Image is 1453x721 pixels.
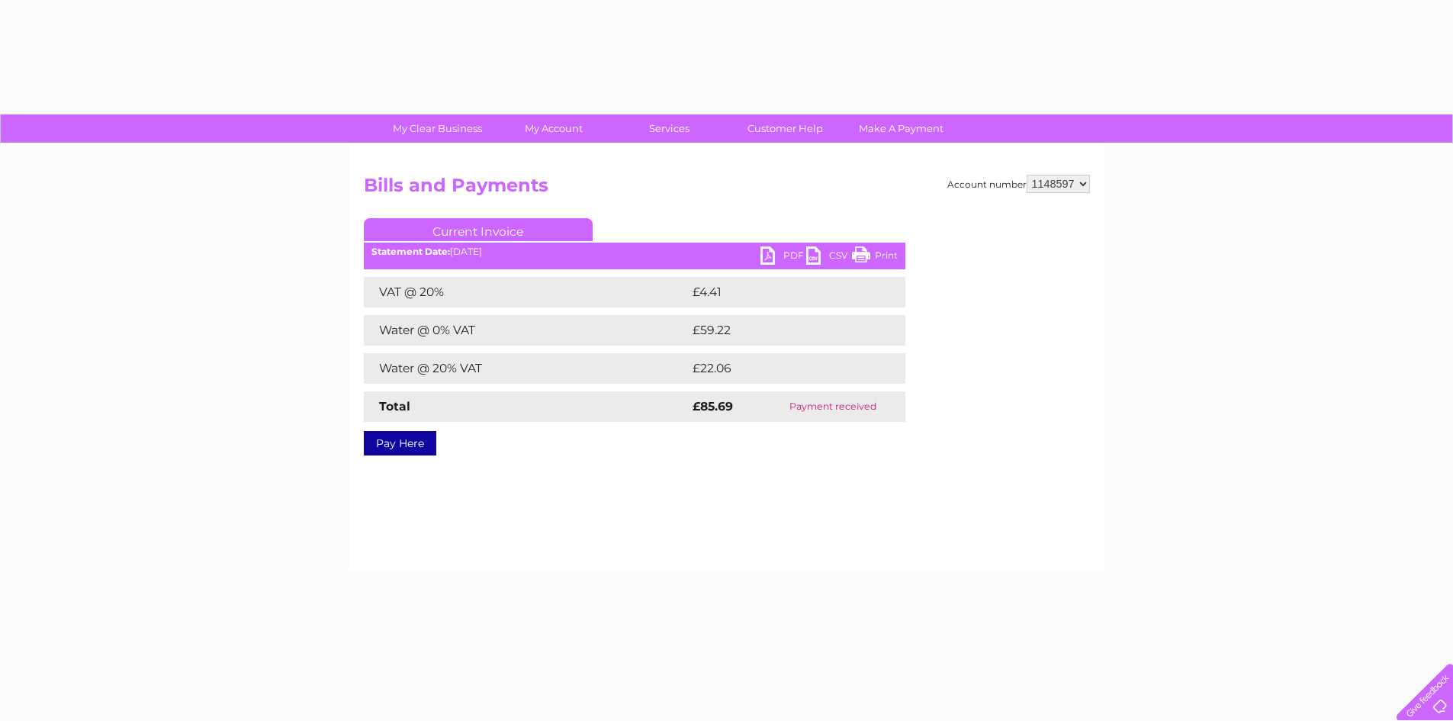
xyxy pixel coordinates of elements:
[760,246,806,269] a: PDF
[364,353,689,384] td: Water @ 20% VAT
[364,218,593,241] a: Current Invoice
[689,315,874,346] td: £59.22
[693,399,733,414] strong: £85.69
[722,114,848,143] a: Customer Help
[379,399,410,414] strong: Total
[606,114,732,143] a: Services
[364,315,689,346] td: Water @ 0% VAT
[371,246,450,257] b: Statement Date:
[947,175,1090,193] div: Account number
[490,114,616,143] a: My Account
[806,246,852,269] a: CSV
[364,431,436,455] a: Pay Here
[364,277,689,307] td: VAT @ 20%
[364,175,1090,204] h2: Bills and Payments
[689,277,868,307] td: £4.41
[761,391,905,422] td: Payment received
[375,114,500,143] a: My Clear Business
[689,353,875,384] td: £22.06
[364,246,905,257] div: [DATE]
[838,114,964,143] a: Make A Payment
[852,246,898,269] a: Print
